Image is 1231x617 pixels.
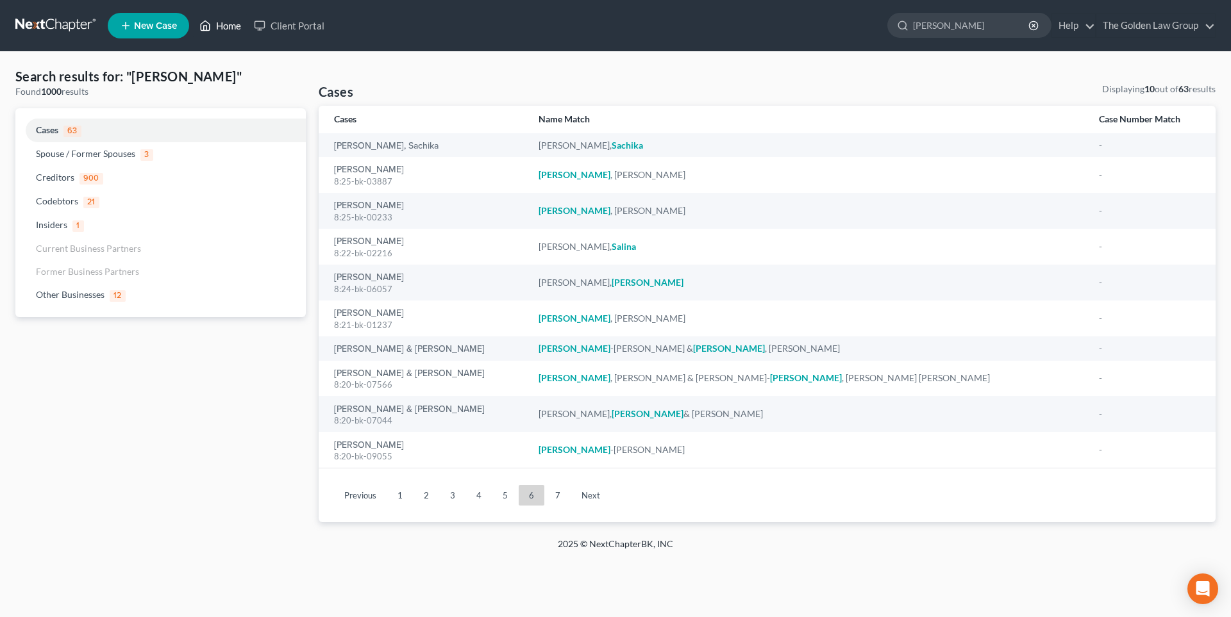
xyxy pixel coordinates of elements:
[334,485,387,506] a: Previous
[334,450,518,463] div: 8:20-bk-09055
[334,345,485,354] a: [PERSON_NAME] & [PERSON_NAME]
[1144,83,1155,94] strong: 10
[539,444,610,455] em: [PERSON_NAME]
[1099,240,1200,253] div: -
[334,165,404,174] a: [PERSON_NAME]
[36,195,78,206] span: Codebtors
[334,142,439,151] a: [PERSON_NAME], Sachika
[492,485,518,506] a: 5
[1099,139,1200,152] div: -
[1052,14,1095,37] a: Help
[387,485,413,506] a: 1
[63,126,81,137] span: 63
[539,276,1078,289] div: [PERSON_NAME],
[15,67,306,85] h4: Search results for: "[PERSON_NAME]"
[539,205,610,216] em: [PERSON_NAME]
[612,140,643,151] em: Sachika
[36,266,139,277] span: Former Business Partners
[334,369,485,378] a: [PERSON_NAME] & [PERSON_NAME]
[15,85,306,98] div: Found results
[539,407,1078,420] div: [PERSON_NAME], & [PERSON_NAME]
[1099,443,1200,456] div: -
[334,415,518,427] div: 8:20-bk-07044
[1102,83,1216,95] div: Displaying out of results
[539,169,610,180] em: [PERSON_NAME]
[15,190,306,213] a: Codebtors21
[36,148,135,159] span: Spouse / Former Spouses
[539,240,1078,253] div: [PERSON_NAME],
[15,142,306,166] a: Spouse / Former Spouses3
[334,211,518,224] div: 8:25-bk-00233
[36,243,141,254] span: Current Business Partners
[83,197,99,208] span: 21
[15,119,306,142] a: Cases63
[440,485,465,506] a: 3
[770,372,842,383] em: [PERSON_NAME]
[80,173,103,185] span: 900
[41,86,62,97] strong: 1000
[913,13,1030,37] input: Search by name...
[334,283,518,295] div: 8:24-bk-06057
[1099,342,1200,355] div: -
[247,14,331,37] a: Client Portal
[539,443,1078,456] div: -[PERSON_NAME]
[72,220,84,232] span: 1
[539,204,1078,217] div: , [PERSON_NAME]
[334,319,518,331] div: 8:21-bk-01237
[193,14,247,37] a: Home
[693,343,765,354] em: [PERSON_NAME]
[140,149,153,161] span: 3
[1096,14,1215,37] a: The Golden Law Group
[36,219,67,230] span: Insiders
[1099,312,1200,325] div: -
[539,169,1078,181] div: , [PERSON_NAME]
[1187,573,1218,604] div: Open Intercom Messenger
[334,441,404,450] a: [PERSON_NAME]
[15,213,306,237] a: Insiders1
[539,372,1078,384] div: , [PERSON_NAME] & [PERSON_NAME]- , [PERSON_NAME] [PERSON_NAME]
[134,21,177,31] span: New Case
[539,343,610,354] em: [PERSON_NAME]
[612,277,683,288] em: [PERSON_NAME]
[15,283,306,307] a: Other Businesses12
[1099,407,1200,420] div: -
[1099,169,1200,181] div: -
[539,139,1078,152] div: [PERSON_NAME],
[1099,204,1200,217] div: -
[36,124,58,135] span: Cases
[319,83,353,101] h4: Cases
[528,106,1089,133] th: Name Match
[1089,106,1216,133] th: Case Number Match
[539,372,610,383] em: [PERSON_NAME]
[334,309,404,318] a: [PERSON_NAME]
[466,485,492,506] a: 4
[334,176,518,188] div: 8:25-bk-03887
[612,241,636,252] em: Salina
[1099,372,1200,384] div: -
[334,237,404,246] a: [PERSON_NAME]
[612,408,683,419] em: [PERSON_NAME]
[539,342,1078,355] div: -[PERSON_NAME] & , [PERSON_NAME]
[110,290,126,302] span: 12
[519,485,544,506] a: 6
[334,201,404,210] a: [PERSON_NAME]
[1178,83,1189,94] strong: 63
[15,260,306,283] a: Former Business Partners
[571,485,610,506] a: Next
[539,312,1078,325] div: , [PERSON_NAME]
[334,405,485,414] a: [PERSON_NAME] & [PERSON_NAME]
[15,166,306,190] a: Creditors900
[334,247,518,259] div: 8:22-bk-02216
[319,106,528,133] th: Cases
[414,485,439,506] a: 2
[250,538,981,561] div: 2025 © NextChapterBK, INC
[334,273,404,282] a: [PERSON_NAME]
[539,313,610,324] em: [PERSON_NAME]
[36,172,74,183] span: Creditors
[15,237,306,260] a: Current Business Partners
[1099,276,1200,289] div: -
[545,485,571,506] a: 7
[334,379,518,391] div: 8:20-bk-07566
[36,289,105,300] span: Other Businesses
